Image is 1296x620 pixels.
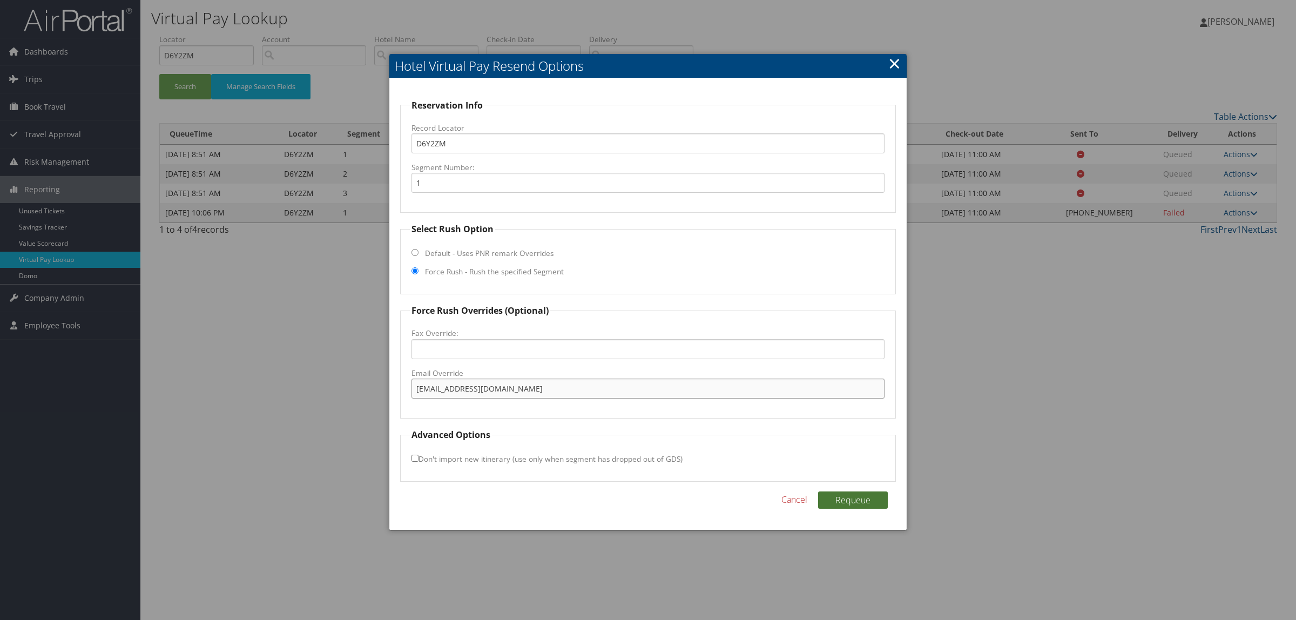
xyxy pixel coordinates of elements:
[411,328,885,339] label: Fax Override:
[410,223,495,235] legend: Select Rush Option
[389,54,907,78] h2: Hotel Virtual Pay Resend Options
[818,491,888,509] button: Requeue
[781,493,807,506] a: Cancel
[410,99,484,112] legend: Reservation Info
[425,248,553,259] label: Default - Uses PNR remark Overrides
[410,304,550,317] legend: Force Rush Overrides (Optional)
[410,428,492,441] legend: Advanced Options
[411,368,885,379] label: Email Override
[888,52,901,74] a: Close
[411,162,885,173] label: Segment Number:
[411,449,683,469] label: Don't import new itinerary (use only when segment has dropped out of GDS)
[411,123,885,133] label: Record Locator
[425,266,564,277] label: Force Rush - Rush the specified Segment
[411,455,418,462] input: Don't import new itinerary (use only when segment has dropped out of GDS)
